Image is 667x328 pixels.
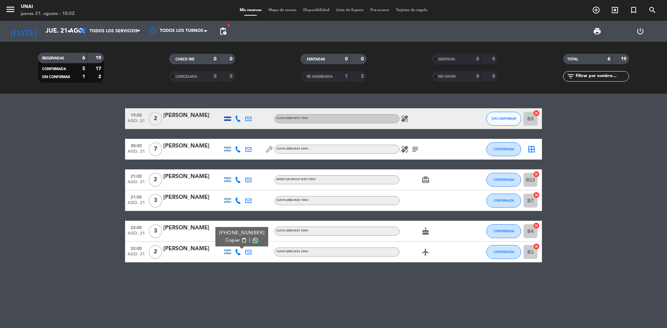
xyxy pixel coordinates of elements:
[611,6,619,14] i: exit_to_app
[127,149,145,157] span: ago. 21
[567,58,578,61] span: TOTAL
[82,66,85,71] strong: 5
[265,8,300,12] span: Mapa de mesas
[175,75,197,78] span: CANCELADA
[533,222,540,229] i: cancel
[486,224,521,238] button: CONFIRMADA
[486,112,521,126] button: SIN CONFIRMAR
[486,194,521,208] button: CONFIRMADA
[149,142,162,156] span: 7
[149,194,162,208] span: 3
[163,193,222,202] div: [PERSON_NAME]
[593,27,601,35] span: print
[163,142,222,151] div: [PERSON_NAME]
[307,75,332,78] span: RE AGENDADA
[42,67,66,71] span: CONFIRMADA
[127,180,145,188] span: ago. 21
[393,8,431,12] span: Tarjetas de regalo
[163,224,222,233] div: [PERSON_NAME]
[21,3,75,10] div: Unai
[277,178,316,181] span: MENÚ DE PASOS MÁS VINO
[163,172,222,181] div: [PERSON_NAME]
[230,57,234,61] strong: 0
[127,141,145,149] span: 20:00
[636,27,644,35] i: power_settings_new
[476,57,479,61] strong: 0
[300,8,333,12] span: Disponibilidad
[249,237,250,244] span: |
[227,23,231,27] span: fiber_manual_record
[21,10,75,17] div: jueves 21. agosto - 10:52
[621,57,628,61] strong: 19
[494,229,514,233] span: CONFIRMADA
[82,56,85,60] strong: 6
[82,74,85,79] strong: 1
[230,74,234,79] strong: 0
[65,27,73,35] i: arrow_drop_down
[127,244,145,252] span: 22:00
[592,6,600,14] i: add_circle_outline
[98,74,102,79] strong: 2
[214,57,216,61] strong: 0
[648,6,657,14] i: search
[361,57,365,61] strong: 0
[492,74,496,79] strong: 0
[486,245,521,259] button: CONFIRMADA
[5,4,16,15] i: menu
[619,21,662,42] div: LOG OUT
[567,72,575,81] i: filter_list
[241,238,247,243] span: content_paste
[5,4,16,17] button: menu
[96,56,102,60] strong: 19
[494,250,514,254] span: CONFIRMADA
[96,66,102,71] strong: 17
[277,229,308,232] span: SUSHI LIBRE MÁS VINO
[345,57,348,61] strong: 0
[127,223,145,231] span: 22:00
[492,117,516,120] span: SIN CONFIRMAR
[438,58,455,61] span: SERVIDAS
[533,110,540,117] i: cancel
[401,145,409,153] i: healing
[533,171,540,178] i: cancel
[533,192,540,199] i: cancel
[127,231,145,239] span: ago. 21
[5,24,42,39] i: [DATE]
[90,29,138,34] span: Todos los servicios
[127,252,145,260] span: ago. 21
[42,57,64,60] span: RESERVADAS
[219,27,227,35] span: pending_actions
[149,224,162,238] span: 3
[163,111,222,120] div: [PERSON_NAME]
[42,75,70,79] span: SIN CONFIRMAR
[277,199,308,202] span: SUSHI LIBRE MÁS VINO
[533,243,540,250] i: cancel
[127,119,145,127] span: ago. 21
[421,248,430,256] i: airplanemode_active
[575,73,629,80] input: Filtrar por nombre...
[175,58,195,61] span: CHECK INS
[225,237,247,244] button: Copiarcontent_paste
[307,58,325,61] span: SENTADAS
[486,173,521,187] button: CONFIRMADA
[277,148,308,150] span: SUSHI LIBRE MÁS VINO
[345,74,348,79] strong: 1
[277,250,308,253] span: SUSHI LIBRE MÁS VINO
[277,117,308,120] span: SUSHI LIBRE MÁS VINO
[486,142,521,156] button: CONFIRMADA
[367,8,393,12] span: Pre-acceso
[149,112,162,126] span: 2
[421,227,430,235] i: cake
[149,173,162,187] span: 2
[411,145,419,153] i: subject
[421,176,430,184] i: card_giftcard
[492,57,496,61] strong: 0
[127,172,145,180] span: 21:00
[476,74,479,79] strong: 0
[127,193,145,201] span: 21:00
[333,8,367,12] span: Lista de Espera
[163,244,222,253] div: [PERSON_NAME]
[127,201,145,209] span: ago. 21
[494,199,514,202] span: CONFIRMADA
[149,245,162,259] span: 2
